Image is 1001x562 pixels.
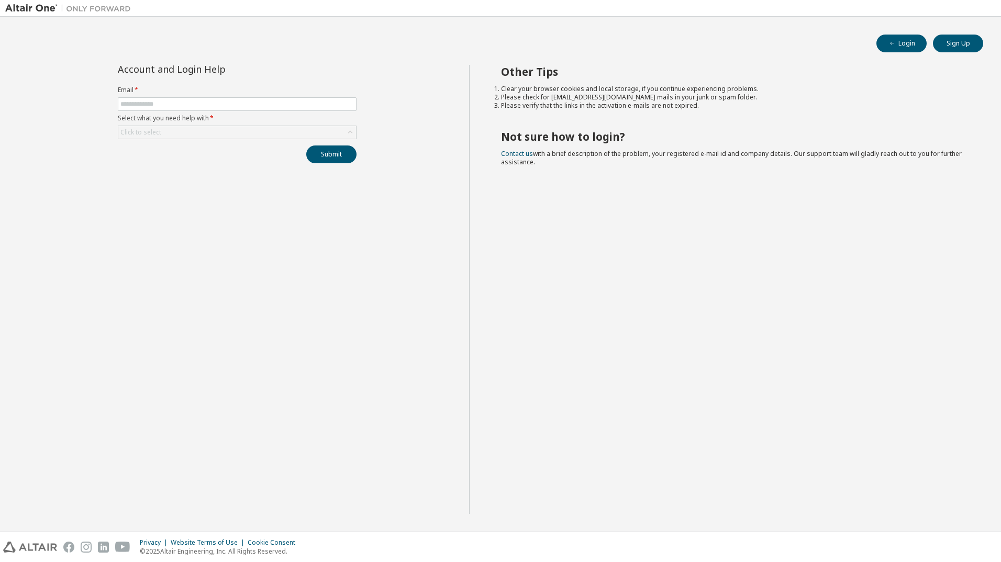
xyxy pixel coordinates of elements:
li: Please verify that the links in the activation e-mails are not expired. [501,102,965,110]
img: instagram.svg [81,542,92,553]
button: Sign Up [933,35,983,52]
h2: Not sure how to login? [501,130,965,143]
img: facebook.svg [63,542,74,553]
img: altair_logo.svg [3,542,57,553]
div: Cookie Consent [248,538,302,547]
div: Click to select [118,126,356,139]
img: linkedin.svg [98,542,109,553]
label: Email [118,86,357,94]
img: Altair One [5,3,136,14]
h2: Other Tips [501,65,965,78]
button: Login [876,35,927,52]
span: with a brief description of the problem, your registered e-mail id and company details. Our suppo... [501,149,962,166]
a: Contact us [501,149,533,158]
img: youtube.svg [115,542,130,553]
li: Please check for [EMAIL_ADDRESS][DOMAIN_NAME] mails in your junk or spam folder. [501,93,965,102]
p: © 2025 Altair Engineering, Inc. All Rights Reserved. [140,547,302,556]
label: Select what you need help with [118,114,357,122]
div: Privacy [140,538,171,547]
li: Clear your browser cookies and local storage, if you continue experiencing problems. [501,85,965,93]
button: Submit [306,145,357,163]
div: Account and Login Help [118,65,309,73]
div: Click to select [120,128,161,137]
div: Website Terms of Use [171,538,248,547]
